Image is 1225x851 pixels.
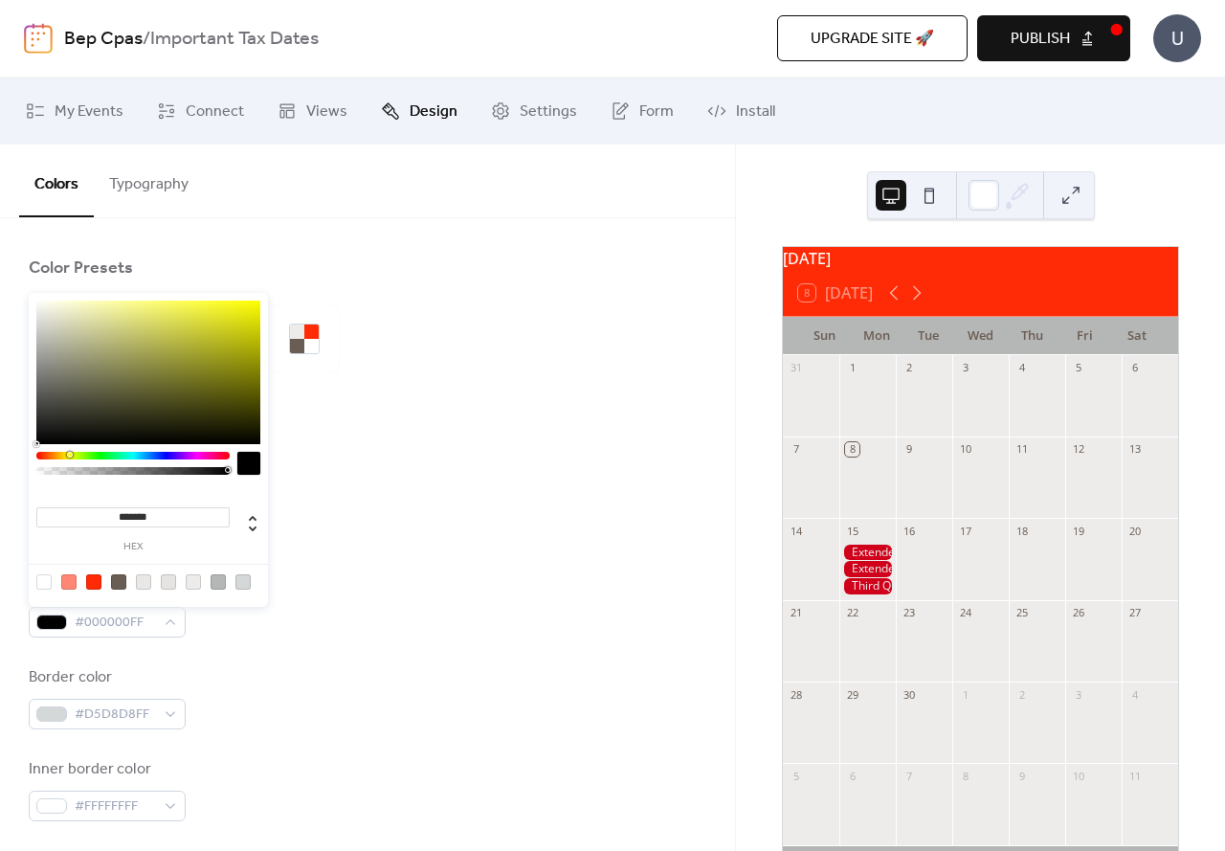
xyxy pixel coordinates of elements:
[11,85,138,137] a: My Events
[811,28,934,51] span: Upgrade site 🚀
[845,361,859,375] div: 1
[1071,687,1085,702] div: 3
[958,769,972,783] div: 8
[693,85,790,137] a: Install
[55,101,123,123] span: My Events
[783,247,1178,270] div: [DATE]
[736,101,775,123] span: Install
[789,524,803,538] div: 14
[1058,317,1110,355] div: Fri
[29,666,182,689] div: Border color
[845,442,859,457] div: 8
[161,574,176,590] div: rgb(230, 228, 226)
[86,574,101,590] div: rgb(255, 43, 6)
[789,606,803,620] div: 21
[186,574,201,590] div: rgb(237, 236, 235)
[29,257,133,280] div: Color Presets
[1153,14,1201,62] div: U
[1127,687,1142,702] div: 4
[958,524,972,538] div: 17
[520,101,577,123] span: Settings
[1127,769,1142,783] div: 11
[1007,317,1058,355] div: Thu
[902,606,916,620] div: 23
[1127,442,1142,457] div: 13
[263,85,362,137] a: Views
[1071,442,1085,457] div: 12
[902,361,916,375] div: 2
[958,442,972,457] div: 10
[306,101,347,123] span: Views
[1011,28,1070,51] span: Publish
[902,687,916,702] div: 30
[902,769,916,783] div: 7
[1127,524,1142,538] div: 20
[1014,687,1029,702] div: 2
[75,612,155,635] span: #000000FF
[977,15,1130,61] button: Publish
[1071,606,1085,620] div: 26
[36,542,230,552] label: hex
[777,15,968,61] button: Upgrade site 🚀
[477,85,591,137] a: Settings
[958,361,972,375] div: 3
[1127,361,1142,375] div: 6
[789,769,803,783] div: 5
[1111,317,1163,355] div: Sat
[902,524,916,538] div: 16
[64,21,143,57] a: Bep Cpas
[845,687,859,702] div: 29
[639,101,674,123] span: Form
[839,561,896,577] div: Extended S Corporation Tax Return Due
[839,545,896,561] div: Extended Partnership Tax Return Due
[19,145,94,217] button: Colors
[1014,769,1029,783] div: 9
[839,578,896,594] div: Third Quarter 2025 estimated tax due
[789,442,803,457] div: 7
[235,574,251,590] div: rgb(213, 216, 216)
[798,317,850,355] div: Sun
[1127,606,1142,620] div: 27
[902,442,916,457] div: 9
[367,85,472,137] a: Design
[1014,361,1029,375] div: 4
[143,21,150,57] b: /
[36,574,52,590] div: rgb(255, 255, 255)
[958,606,972,620] div: 24
[1014,606,1029,620] div: 25
[29,758,182,781] div: Inner border color
[789,687,803,702] div: 28
[150,21,319,57] b: Important Tax Dates
[186,101,244,123] span: Connect
[24,23,53,54] img: logo
[1071,769,1085,783] div: 10
[596,85,688,137] a: Form
[1014,442,1029,457] div: 11
[1071,524,1085,538] div: 19
[94,145,204,215] button: Typography
[845,524,859,538] div: 15
[902,317,954,355] div: Tue
[958,687,972,702] div: 1
[1071,361,1085,375] div: 5
[136,574,151,590] div: rgb(234, 232, 230)
[75,704,155,727] span: #D5D8D8FF
[789,361,803,375] div: 31
[410,101,457,123] span: Design
[850,317,902,355] div: Mon
[111,574,126,590] div: rgb(106, 93, 83)
[954,317,1006,355] div: Wed
[75,795,155,818] span: #FFFFFFFF
[143,85,258,137] a: Connect
[1014,524,1029,538] div: 18
[845,769,859,783] div: 6
[61,574,77,590] div: rgb(255, 135, 115)
[211,574,226,590] div: rgb(181, 182, 182)
[845,606,859,620] div: 22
